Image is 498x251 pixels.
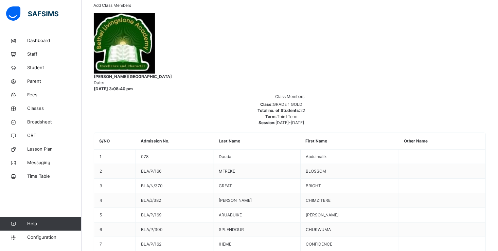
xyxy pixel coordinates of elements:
span: Classes [27,105,82,112]
span: Parent [27,78,82,85]
td: GREAT [214,179,301,193]
td: BLA/P/300 [136,223,214,237]
td: 6 [94,223,136,237]
td: BLA/P/166 [136,164,214,179]
span: Date: [94,80,104,85]
td: 3 [94,179,136,193]
span: Help [27,220,81,227]
td: 4 [94,193,136,208]
th: Last Name [214,133,301,150]
span: Third Term [277,114,297,119]
td: [PERSON_NAME] [301,208,399,223]
td: 5 [94,208,136,223]
td: 1 [94,150,136,164]
span: CBT [27,132,82,139]
img: safsims [6,6,58,21]
td: Dauda [214,150,301,164]
td: CHUKWUMA [301,223,399,237]
span: Lesson Plan [27,146,82,153]
span: Add Class Members [93,3,131,8]
span: Time Table [27,173,82,180]
span: Staff [27,51,82,58]
span: Student [27,64,82,71]
td: BLOSSOM [301,164,399,179]
span: Broadsheet [27,119,82,125]
td: SPLENDOUR [214,223,301,237]
td: BLA/N/370 [136,179,214,193]
td: [PERSON_NAME] [214,193,301,208]
span: GRADE 1 GOLD [273,102,302,107]
span: Messaging [27,159,82,166]
span: Total no. of Students: [257,108,300,113]
th: First Name [301,133,399,150]
span: Class: [260,102,273,107]
td: Abdulmalik [301,150,399,164]
td: BRIGHT [301,179,399,193]
span: Class Members [275,94,304,99]
td: CHIMZITERE [301,193,399,208]
span: Dashboard [27,37,82,44]
td: BLA/P/169 [136,208,214,223]
span: Session: [259,120,275,125]
th: Other Name [399,133,485,150]
td: 078 [136,150,214,164]
img: bethel.png [94,13,155,74]
span: 22 [300,108,305,113]
td: 2 [94,164,136,179]
td: BLA/J/382 [136,193,214,208]
td: MFREKE [214,164,301,179]
span: Configuration [27,234,81,241]
th: S/NO [94,133,136,150]
th: Admission No. [136,133,214,150]
span: Fees [27,92,82,98]
span: [PERSON_NAME][GEOGRAPHIC_DATA] [94,74,486,80]
span: Term: [265,114,277,119]
span: [DATE] 3:08:40 pm [94,86,486,92]
span: [DATE]-[DATE] [275,120,304,125]
td: ARUABUIKE [214,208,301,223]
